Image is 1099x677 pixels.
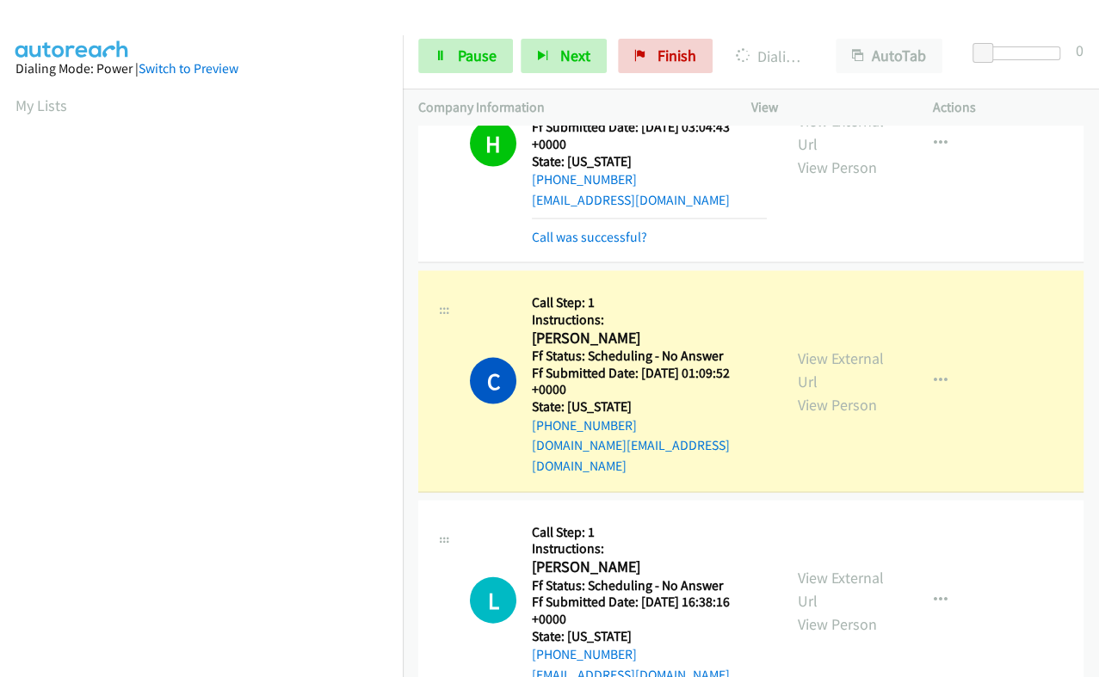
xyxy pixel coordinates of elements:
[532,328,767,348] h2: [PERSON_NAME]
[532,228,647,244] a: Call was successful?
[532,539,767,557] h5: Instructions:
[532,191,730,207] a: [EMAIL_ADDRESS][DOMAIN_NAME]
[532,593,767,626] h5: Ff Submitted Date: [DATE] 16:38:16 +0000
[532,347,767,364] h5: Ff Status: Scheduling - No Answer
[470,357,516,403] h1: C
[751,97,902,118] p: View
[418,39,513,73] a: Pause
[470,576,516,623] h1: L
[532,152,767,169] h5: State: [US_STATE]
[470,576,516,623] div: The call is yet to be attempted
[736,45,805,68] p: Dialing [PERSON_NAME]
[458,46,497,65] span: Pause
[532,627,767,644] h5: State: [US_STATE]
[658,46,696,65] span: Finish
[532,397,767,415] h5: State: [US_STATE]
[532,293,767,311] h5: Call Step: 1
[532,364,767,397] h5: Ff Submitted Date: [DATE] 01:09:52 +0000
[798,567,884,610] a: View External Url
[560,46,590,65] span: Next
[15,95,67,115] a: My Lists
[470,120,516,166] h1: H
[532,118,767,151] h5: Ff Submitted Date: [DATE] 03:04:43 +0000
[798,348,884,391] a: View External Url
[532,436,730,473] a: [DOMAIN_NAME][EMAIL_ADDRESS][DOMAIN_NAME]
[532,311,767,328] h5: Instructions:
[836,39,942,73] button: AutoTab
[532,576,767,594] h5: Ff Status: Scheduling - No Answer
[532,645,637,662] a: [PHONE_NUMBER]
[532,170,637,187] a: [PHONE_NUMBER]
[798,110,884,153] a: View External Url
[798,613,877,633] a: View Person
[798,157,877,176] a: View Person
[532,557,767,576] h2: [PERSON_NAME]
[139,60,238,77] a: Switch to Preview
[532,416,637,433] a: [PHONE_NUMBER]
[532,523,767,540] h5: Call Step: 1
[521,39,607,73] button: Next
[418,97,720,118] p: Company Information
[1076,39,1084,62] div: 0
[798,394,877,414] a: View Person
[618,39,713,73] a: Finish
[15,58,387,79] div: Dialing Mode: Power |
[933,97,1084,118] p: Actions
[981,46,1060,60] div: Delay between calls (in seconds)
